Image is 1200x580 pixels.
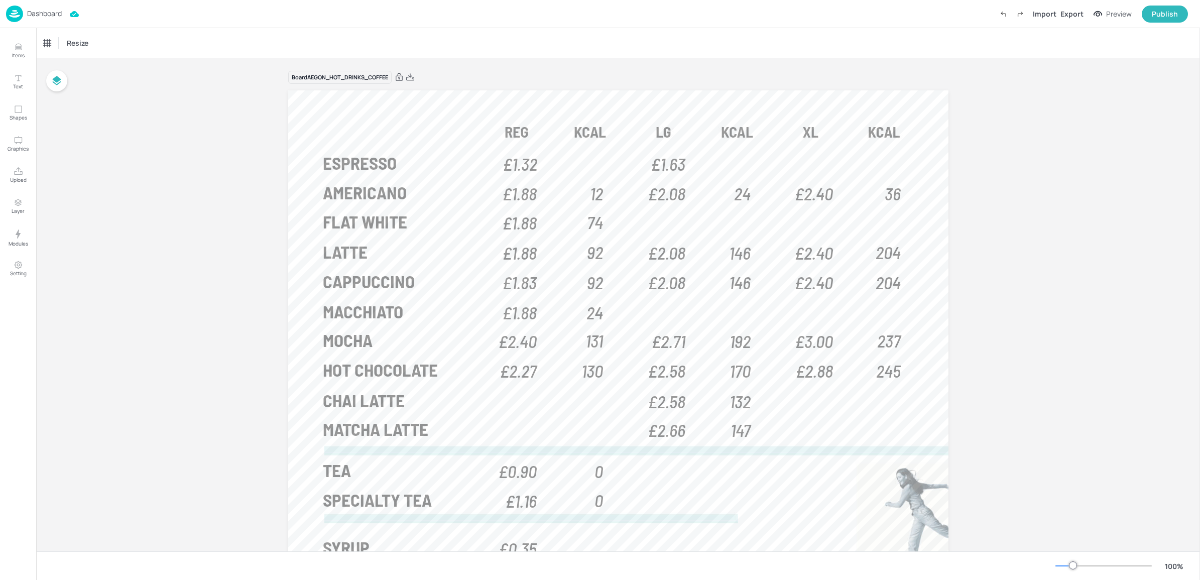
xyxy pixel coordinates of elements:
span: ESPRESSO [323,152,397,173]
span: HOT CHOCOLATE [323,359,438,380]
span: 192 [730,329,751,352]
span: £1.88 [502,300,537,323]
span: MATCHA LATTE [323,418,428,439]
span: 146 [729,241,751,263]
button: Preview [1088,7,1138,22]
span: 132 [730,389,751,412]
p: Dashboard [27,10,62,17]
span: 204 [876,240,901,263]
span: 245 [876,359,901,381]
span: £2.08 [648,241,685,263]
div: 100 % [1162,561,1186,571]
span: £2.27 [500,359,537,381]
span: MOCHA [323,329,373,351]
span: TEA [323,459,351,481]
span: MACCHIATO [323,301,403,322]
span: £1.16 [505,489,537,511]
span: CAPPUCCINO [323,271,415,292]
span: 0 [594,488,603,511]
div: Publish [1152,9,1178,20]
span: 147 [731,418,751,440]
span: SYRUP [323,537,370,558]
span: CHAI LATTE [323,390,405,411]
span: £1.32 [503,152,537,174]
span: £2.88 [795,359,833,381]
span: 36 [885,181,901,204]
span: £2.58 [648,359,685,381]
span: 92 [587,240,603,263]
span: 170 [730,359,751,381]
div: Export [1060,9,1084,19]
span: £1.88 [502,210,537,233]
img: logo-86c26b7e.jpg [6,6,23,22]
span: £2.66 [648,418,685,440]
span: FLAT WHITE [323,211,407,232]
span: £2.40 [498,329,537,352]
span: £2.40 [794,181,833,204]
label: Undo (Ctrl + Z) [995,6,1012,23]
span: 92 [587,270,603,293]
div: Board AEGON_HOT_DRINKS_COFFEE [288,71,392,84]
div: Import [1033,9,1056,19]
span: 204 [876,270,901,293]
span: £2.08 [648,270,685,293]
span: £1.88 [502,181,537,204]
span: £2.71 [651,329,685,352]
span: 237 [877,328,901,351]
span: AMERICANO [323,182,407,203]
span: 130 [581,359,603,381]
span: £2.08 [648,181,685,204]
span: £2.40 [794,270,833,293]
span: £1.63 [651,152,685,174]
span: £2.40 [794,241,833,263]
label: Redo (Ctrl + Y) [1012,6,1029,23]
span: £3.00 [795,329,833,352]
button: Publish [1142,6,1188,23]
span: 74 [587,210,603,233]
span: 24 [734,181,751,204]
span: £1.83 [502,270,537,293]
div: Preview [1106,9,1132,20]
span: 146 [729,270,751,293]
span: £0.35 [499,536,537,559]
span: Resize [65,38,90,48]
span: 131 [585,328,603,351]
span: 0 [594,459,603,482]
span: 24 [586,300,603,323]
span: £0.90 [498,459,537,482]
span: £2.58 [648,389,685,412]
span: £1.88 [502,241,537,263]
span: LATTE [323,241,368,262]
span: 12 [590,181,603,204]
span: SPECIALTY TEA [323,489,432,510]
